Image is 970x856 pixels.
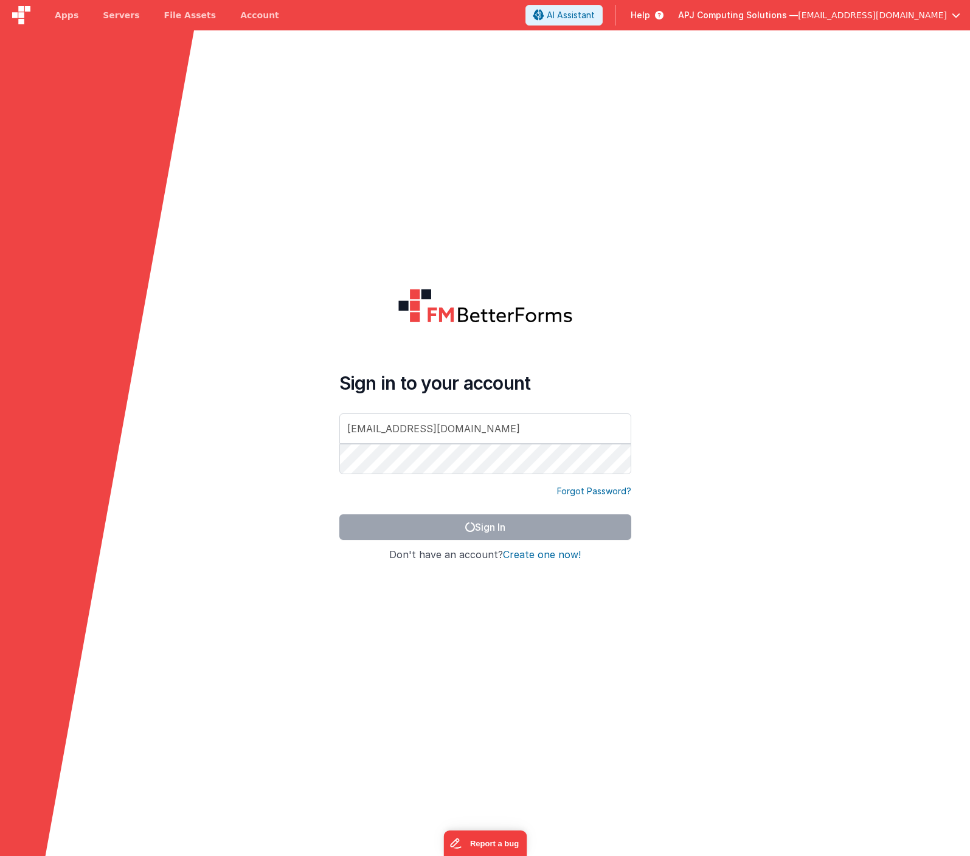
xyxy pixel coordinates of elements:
input: Email Address [339,413,631,444]
a: Forgot Password? [557,485,631,497]
button: Sign In [339,514,631,540]
button: Create one now! [503,550,581,561]
span: File Assets [164,9,217,21]
h4: Sign in to your account [339,372,631,394]
span: [EMAIL_ADDRESS][DOMAIN_NAME] [798,9,947,21]
span: Servers [103,9,139,21]
span: Apps [55,9,78,21]
span: APJ Computing Solutions — [678,9,798,21]
button: APJ Computing Solutions — [EMAIL_ADDRESS][DOMAIN_NAME] [678,9,960,21]
button: AI Assistant [525,5,603,26]
span: Help [631,9,650,21]
h4: Don't have an account? [339,550,631,561]
span: AI Assistant [547,9,595,21]
iframe: Marker.io feedback button [443,830,527,856]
